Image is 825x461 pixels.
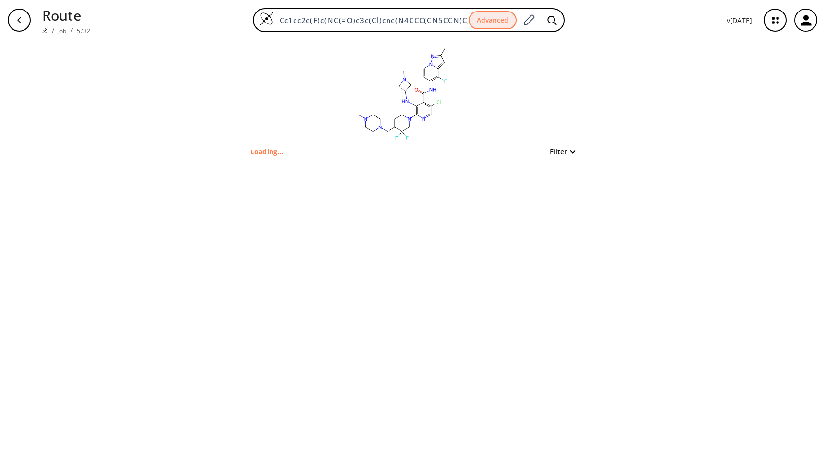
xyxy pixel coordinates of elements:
a: 5732 [77,27,91,35]
p: Loading... [250,147,283,157]
svg: Cc1cc2c(F)c(NC(=O)c3c(Cl)cnc(N4CCC(CN5CCN(C)CC5)C(F)(F)C4)c3NC3CN(C)C3)ccn2n1 [306,40,498,146]
li: / [71,25,73,35]
img: Logo Spaya [259,12,274,26]
a: Job [58,27,66,35]
button: Advanced [469,11,517,30]
p: Route [42,5,90,25]
p: v [DATE] [727,15,752,25]
img: Spaya logo [42,27,48,33]
button: Filter [544,148,575,155]
li: / [52,25,54,35]
input: Enter SMILES [274,15,469,25]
